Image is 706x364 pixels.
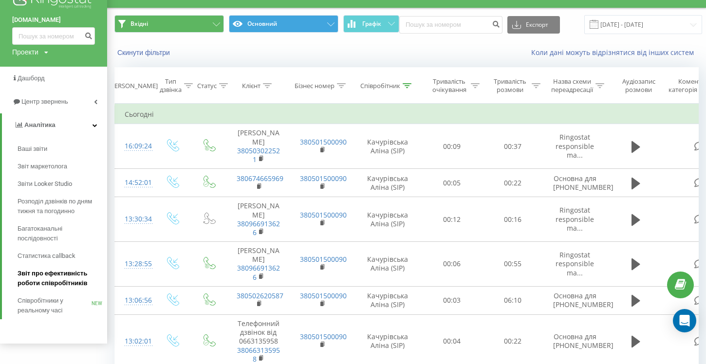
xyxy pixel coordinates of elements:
button: Основний [229,15,338,33]
div: 13:02:01 [125,332,144,351]
button: Вхідні [114,15,224,33]
a: 380501500090 [300,291,347,300]
a: Аналiтика [2,113,107,137]
div: Тривалість розмови [491,77,529,94]
button: Експорт [507,16,560,34]
a: [DOMAIN_NAME] [12,15,95,25]
a: Розподіл дзвінків по дням тижня та погодинно [18,193,107,220]
td: 00:09 [422,124,483,169]
a: 380503022521 [237,146,280,164]
span: Співробітники у реальному часі [18,296,92,315]
a: 380501500090 [300,255,347,264]
td: 00:16 [483,197,543,242]
td: [PERSON_NAME] [227,124,290,169]
span: Розподіл дзвінків по дням тижня та погодинно [18,197,102,216]
a: Статистика callback [18,247,107,265]
td: 06:10 [483,286,543,314]
div: 16:09:24 [125,137,144,156]
div: 13:30:34 [125,210,144,229]
td: Основна для [PHONE_NUMBER] [543,169,607,197]
span: Вхідні [130,20,148,28]
a: 380966913626 [237,263,280,281]
span: Центр звернень [21,98,68,105]
td: 00:03 [422,286,483,314]
a: 380502620587 [237,291,283,300]
span: Звіт маркетолога [18,162,67,171]
div: 14:52:01 [125,173,144,192]
span: Звіти Looker Studio [18,179,72,189]
input: Пошук за номером [399,16,502,34]
div: Клієнт [242,82,260,90]
span: Ваші звіти [18,144,47,154]
a: Звіт маркетолога [18,158,107,175]
div: Тривалість очікування [430,77,468,94]
td: Качурівська Аліна (SIP) [353,124,422,169]
div: Аудіозапис розмови [615,77,662,94]
span: Графік [362,20,381,27]
td: Качурівська Аліна (SIP) [353,197,422,242]
td: Основна для [PHONE_NUMBER] [543,286,607,314]
span: Звіт про ефективність роботи співробітників [18,269,102,288]
a: Ваші звіти [18,140,107,158]
td: 00:22 [483,169,543,197]
button: Скинути фільтри [114,48,175,57]
div: Назва схеми переадресації [551,77,593,94]
td: Качурівська Аліна (SIP) [353,242,422,287]
td: Качурівська Аліна (SIP) [353,169,422,197]
div: Open Intercom Messenger [673,309,696,332]
a: Багатоканальні послідовності [18,220,107,247]
div: Статус [197,82,217,90]
div: 13:06:56 [125,291,144,310]
div: Проекти [12,47,38,57]
a: Співробітники у реальному часіNEW [18,292,107,319]
td: 00:06 [422,242,483,287]
td: 00:12 [422,197,483,242]
td: [PERSON_NAME] [227,197,290,242]
div: [PERSON_NAME] [109,82,158,90]
a: 380501500090 [300,332,347,341]
span: Ringostat responsible ma... [556,250,594,277]
a: Коли дані можуть відрізнятися вiд інших систем [531,48,699,57]
td: Качурівська Аліна (SIP) [353,286,422,314]
td: [PERSON_NAME] [227,242,290,287]
div: 13:28:55 [125,255,144,273]
span: Статистика callback [18,251,75,261]
a: 380966913626 [237,219,280,237]
a: 380674665969 [237,174,283,183]
div: Співробітник [360,82,400,90]
span: Аналiтика [24,121,56,128]
span: Дашборд [18,74,45,82]
a: Звіт про ефективність роботи співробітників [18,265,107,292]
div: Бізнес номер [295,82,334,90]
input: Пошук за номером [12,27,95,45]
td: 00:05 [422,169,483,197]
a: 380501500090 [300,210,347,219]
td: 00:55 [483,242,543,287]
a: 380501500090 [300,137,347,146]
div: Тип дзвінка [160,77,182,94]
td: 00:37 [483,124,543,169]
a: 380663135958 [237,346,280,364]
span: Ringostat responsible ma... [556,132,594,159]
a: 380501500090 [300,174,347,183]
span: Багатоканальні послідовності [18,224,102,243]
span: Ringostat responsible ma... [556,205,594,232]
a: Звіти Looker Studio [18,175,107,193]
button: Графік [343,15,399,33]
